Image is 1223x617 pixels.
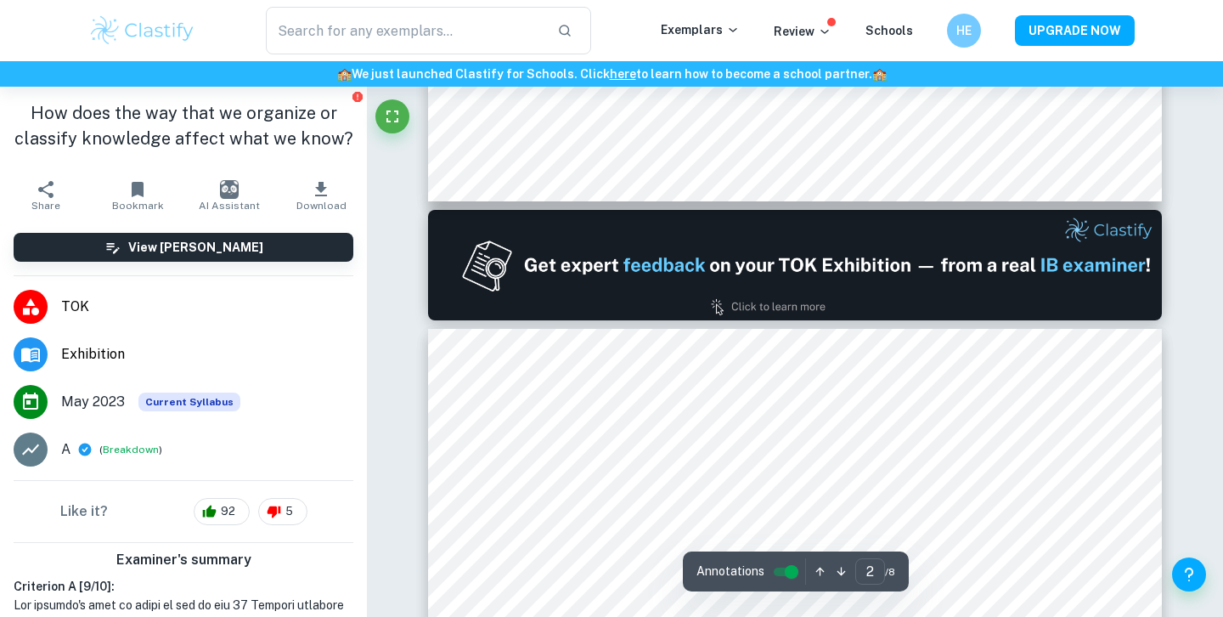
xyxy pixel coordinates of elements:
[351,90,364,103] button: Report issue
[3,65,1220,83] h6: We just launched Clastify for Schools. Click to learn how to become a school partner.
[276,503,302,520] span: 5
[1172,558,1206,592] button: Help and Feedback
[61,344,353,365] span: Exhibition
[872,67,887,81] span: 🏫
[865,24,913,37] a: Schools
[92,172,183,219] button: Bookmark
[661,20,740,39] p: Exemplars
[61,439,70,460] p: A
[14,233,353,262] button: View [PERSON_NAME]
[258,498,307,525] div: 5
[428,210,1162,320] img: Ad
[128,238,263,257] h6: View [PERSON_NAME]
[1015,15,1135,46] button: UPGRADE NOW
[199,200,260,212] span: AI Assistant
[138,393,240,411] div: This exemplar is based on the current syllabus. Feel free to refer to it for inspiration/ideas wh...
[61,297,353,317] span: TOK
[14,100,353,151] h1: How does the way that we organize or classify knowledge affect what we know?
[61,392,125,412] span: May 2023
[14,577,353,596] h6: Criterion A [ 9 / 10 ]:
[375,99,409,133] button: Fullscreen
[112,200,164,212] span: Bookmark
[99,442,162,458] span: ( )
[88,14,196,48] img: Clastify logo
[220,180,239,199] img: AI Assistant
[947,14,981,48] button: HE
[774,22,831,41] p: Review
[31,200,60,212] span: Share
[696,563,764,580] span: Annotations
[183,172,275,219] button: AI Assistant
[296,200,347,212] span: Download
[60,501,108,522] h6: Like it?
[955,21,974,40] h6: HE
[211,503,245,520] span: 92
[266,7,544,54] input: Search for any exemplars...
[194,498,250,525] div: 92
[337,67,352,81] span: 🏫
[275,172,367,219] button: Download
[885,564,895,580] span: / 8
[610,67,636,81] a: here
[103,442,159,457] button: Breakdown
[138,393,240,411] span: Current Syllabus
[7,550,360,570] h6: Examiner's summary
